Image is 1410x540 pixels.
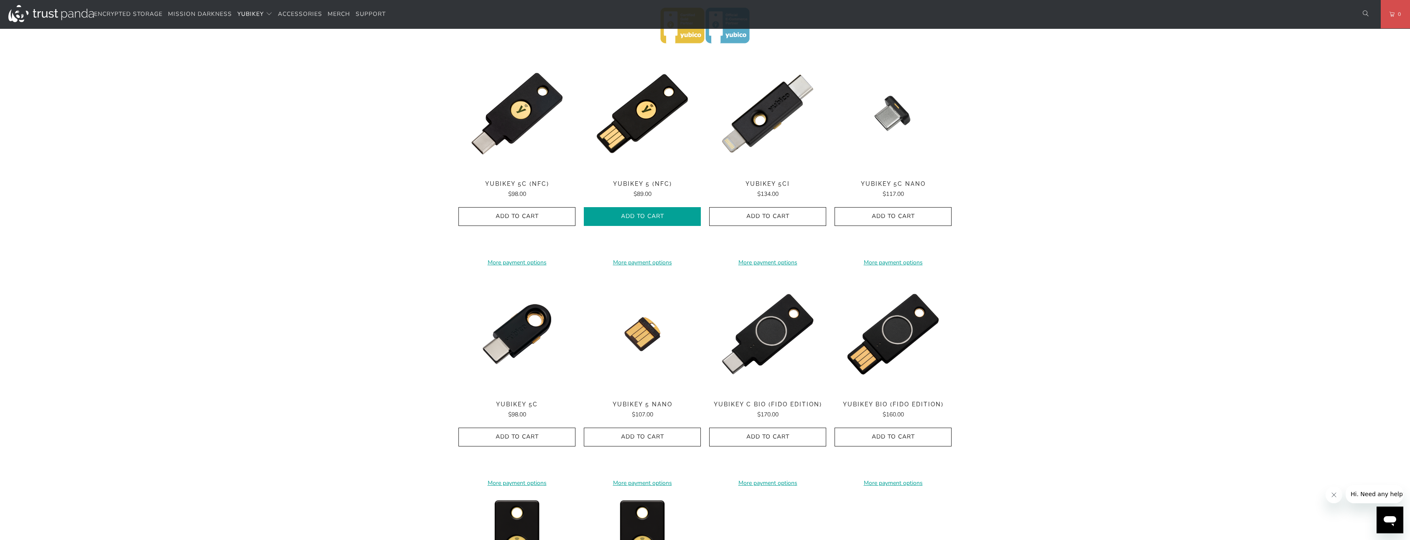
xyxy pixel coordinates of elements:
[843,213,943,220] span: Add to Cart
[718,434,817,441] span: Add to Cart
[835,180,952,188] span: YubiKey 5C Nano
[718,213,817,220] span: Add to Cart
[757,411,779,418] span: $170.00
[835,401,952,419] a: YubiKey Bio (FIDO Edition) $160.00
[94,5,163,24] a: Encrypted Storage
[458,207,575,226] button: Add to Cart
[584,428,701,446] button: Add to Cart
[458,428,575,446] button: Add to Cart
[1395,10,1401,19] span: 0
[835,55,952,172] img: YubiKey 5C Nano - Trust Panda
[709,180,826,188] span: YubiKey 5Ci
[508,190,526,198] span: $98.00
[458,180,575,199] a: YubiKey 5C (NFC) $98.00
[168,5,232,24] a: Mission Darkness
[709,479,826,488] a: More payment options
[835,207,952,226] button: Add to Cart
[5,6,60,13] span: Hi. Need any help?
[8,5,94,22] img: Trust Panda Australia
[584,180,701,199] a: YubiKey 5 (NFC) $89.00
[584,401,701,419] a: YubiKey 5 Nano $107.00
[237,10,264,18] span: YubiKey
[458,276,575,393] a: YubiKey 5C - Trust Panda YubiKey 5C - Trust Panda
[1346,485,1403,503] iframe: Message from company
[584,180,701,188] span: YubiKey 5 (NFC)
[467,213,567,220] span: Add to Cart
[458,401,575,419] a: YubiKey 5C $98.00
[634,190,652,198] span: $89.00
[709,180,826,199] a: YubiKey 5Ci $134.00
[709,276,826,393] img: YubiKey C Bio (FIDO Edition) - Trust Panda
[757,190,779,198] span: $134.00
[584,258,701,267] a: More payment options
[883,190,904,198] span: $117.00
[835,428,952,446] button: Add to Cart
[467,434,567,441] span: Add to Cart
[843,434,943,441] span: Add to Cart
[508,411,526,418] span: $98.00
[593,434,692,441] span: Add to Cart
[94,10,163,18] span: Encrypted Storage
[458,258,575,267] a: More payment options
[632,411,653,418] span: $107.00
[278,10,322,18] span: Accessories
[328,5,350,24] a: Merch
[835,276,952,393] a: YubiKey Bio (FIDO Edition) - Trust Panda YubiKey Bio (FIDO Edition) - Trust Panda
[709,55,826,172] img: YubiKey 5Ci - Trust Panda
[458,276,575,393] img: YubiKey 5C - Trust Panda
[883,411,904,418] span: $160.00
[835,258,952,267] a: More payment options
[584,55,701,172] img: YubiKey 5 (NFC) - Trust Panda
[584,276,701,393] a: YubiKey 5 Nano - Trust Panda YubiKey 5 Nano - Trust Panda
[458,479,575,488] a: More payment options
[328,10,350,18] span: Merch
[458,180,575,188] span: YubiKey 5C (NFC)
[835,180,952,199] a: YubiKey 5C Nano $117.00
[709,428,826,446] button: Add to Cart
[458,55,575,172] a: YubiKey 5C (NFC) - Trust Panda YubiKey 5C (NFC) - Trust Panda
[1377,507,1403,533] iframe: Button to launch messaging window
[835,55,952,172] a: YubiKey 5C Nano - Trust Panda YubiKey 5C Nano - Trust Panda
[584,479,701,488] a: More payment options
[709,55,826,172] a: YubiKey 5Ci - Trust Panda YubiKey 5Ci - Trust Panda
[835,401,952,408] span: YubiKey Bio (FIDO Edition)
[584,55,701,172] a: YubiKey 5 (NFC) - Trust Panda YubiKey 5 (NFC) - Trust Panda
[458,55,575,172] img: YubiKey 5C (NFC) - Trust Panda
[356,5,386,24] a: Support
[584,401,701,408] span: YubiKey 5 Nano
[709,258,826,267] a: More payment options
[237,5,272,24] summary: YubiKey
[593,213,692,220] span: Add to Cart
[356,10,386,18] span: Support
[278,5,322,24] a: Accessories
[458,401,575,408] span: YubiKey 5C
[709,401,826,408] span: YubiKey C Bio (FIDO Edition)
[584,207,701,226] button: Add to Cart
[835,479,952,488] a: More payment options
[835,276,952,393] img: YubiKey Bio (FIDO Edition) - Trust Panda
[709,207,826,226] button: Add to Cart
[709,276,826,393] a: YubiKey C Bio (FIDO Edition) - Trust Panda YubiKey C Bio (FIDO Edition) - Trust Panda
[709,401,826,419] a: YubiKey C Bio (FIDO Edition) $170.00
[1326,487,1342,503] iframe: Close message
[168,10,232,18] span: Mission Darkness
[94,5,386,24] nav: Translation missing: en.navigation.header.main_nav
[584,276,701,393] img: YubiKey 5 Nano - Trust Panda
